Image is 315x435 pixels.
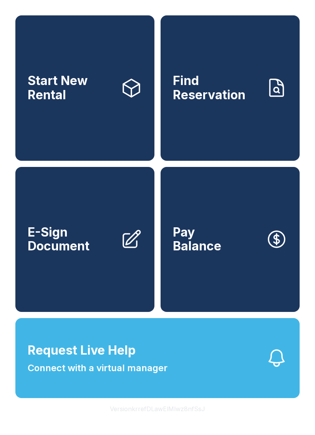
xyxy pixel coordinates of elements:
button: Request Live HelpConnect with a virtual manager [15,318,300,398]
span: E-Sign Document [28,225,114,253]
span: Start New Rental [28,74,114,102]
a: Start New Rental [15,15,154,161]
span: Find Reservation [173,74,260,102]
span: Connect with a virtual manager [28,361,167,375]
span: Pay Balance [173,225,221,253]
a: Find Reservation [161,15,300,161]
a: E-Sign Document [15,167,154,312]
button: VersionkrrefDLawElMlwz8nfSsJ [104,398,211,420]
span: Request Live Help [28,341,136,360]
button: PayBalance [161,167,300,312]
